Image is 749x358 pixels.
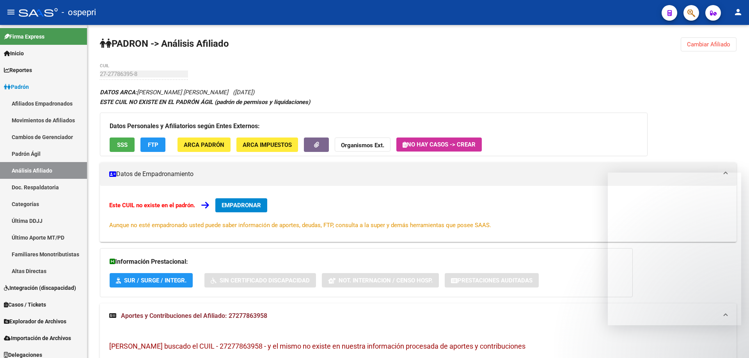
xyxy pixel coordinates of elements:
button: Not. Internacion / Censo Hosp. [322,273,439,287]
span: ([DATE]) [233,89,254,96]
span: Casos / Tickets [4,300,46,309]
span: EMPADRONAR [222,202,261,209]
button: Sin Certificado Discapacidad [204,273,316,287]
mat-expansion-panel-header: Datos de Empadronamiento [100,162,737,186]
span: Padrón [4,83,29,91]
button: Prestaciones Auditadas [445,273,539,287]
mat-icon: menu [6,7,16,17]
strong: DATOS ARCA: [100,89,137,96]
iframe: Intercom live chat [722,332,741,350]
mat-icon: person [733,7,743,17]
span: Sin Certificado Discapacidad [220,277,310,284]
span: Importación de Archivos [4,334,71,342]
button: SSS [110,138,135,152]
span: Aportes y Contribuciones del Afiliado: 27277863958 [121,312,267,319]
span: Firma Express [4,32,44,41]
span: [PERSON_NAME] [PERSON_NAME] [100,89,228,96]
button: FTP [140,138,165,152]
mat-panel-title: Datos de Empadronamiento [109,170,718,178]
span: [PERSON_NAME] buscado el CUIL - 27277863958 - y el mismo no existe en nuestra información procesa... [109,342,525,350]
button: ARCA Padrón [177,138,231,152]
span: Reportes [4,66,32,74]
span: Explorador de Archivos [4,317,66,326]
button: ARCA Impuestos [236,138,298,152]
span: Inicio [4,49,24,58]
strong: Organismos Ext. [341,142,384,149]
strong: ESTE CUIL NO EXISTE EN EL PADRÓN ÁGIL (padrón de permisos y liquidaciones) [100,99,310,106]
button: No hay casos -> Crear [396,138,482,152]
span: SUR / SURGE / INTEGR. [124,277,186,284]
span: FTP [148,141,158,148]
span: - ospepri [62,4,96,21]
span: No hay casos -> Crear [403,141,476,148]
span: Not. Internacion / Censo Hosp. [339,277,433,284]
strong: Este CUIL no existe en el padrón. [109,202,195,209]
mat-expansion-panel-header: Aportes y Contribuciones del Afiliado: 27277863958 [100,303,737,328]
span: ARCA Impuestos [243,141,292,148]
button: SUR / SURGE / INTEGR. [110,273,193,287]
strong: PADRON -> Análisis Afiliado [100,38,229,49]
h3: Datos Personales y Afiliatorios según Entes Externos: [110,121,638,132]
span: SSS [117,141,128,148]
h3: Información Prestacional: [110,256,623,267]
span: Prestaciones Auditadas [458,277,532,284]
button: Organismos Ext. [335,138,390,152]
span: Cambiar Afiliado [687,41,730,48]
button: EMPADRONAR [215,198,267,212]
iframe: Intercom live chat mensaje [608,173,741,325]
span: Aunque no esté empadronado usted puede saber información de aportes, deudas, FTP, consulta a la s... [109,222,491,229]
button: Cambiar Afiliado [681,37,737,51]
span: Integración (discapacidad) [4,284,76,292]
div: Datos de Empadronamiento [100,186,737,242]
span: ARCA Padrón [184,141,224,148]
